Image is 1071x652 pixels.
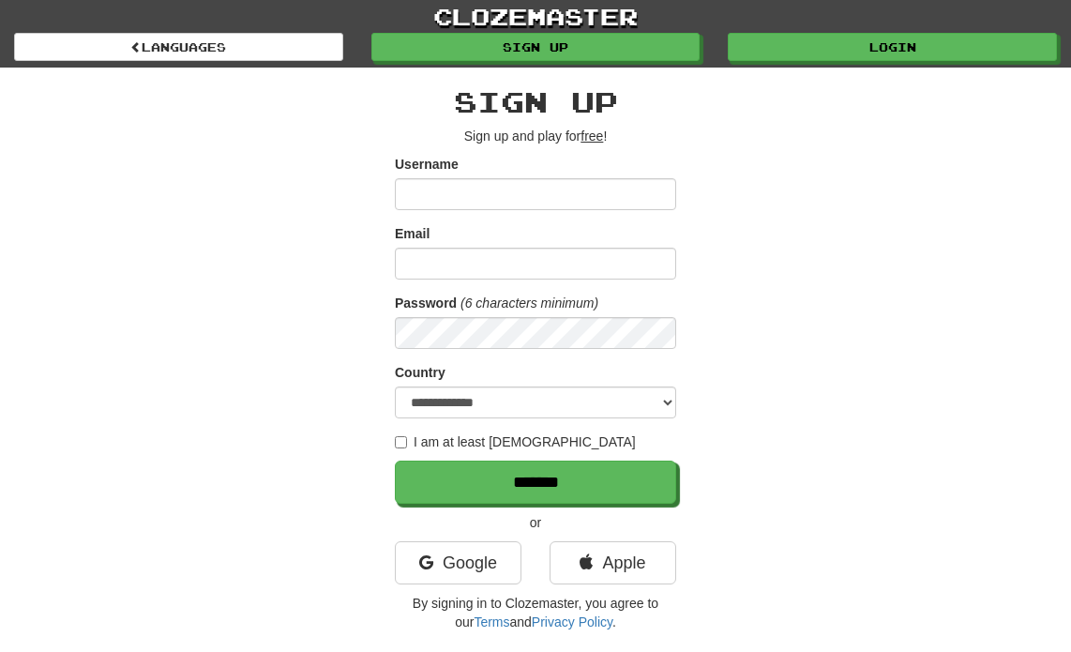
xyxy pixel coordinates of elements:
[460,296,598,311] em: (6 characters minimum)
[14,33,343,61] a: Languages
[395,155,459,174] label: Username
[395,541,521,584] a: Google
[371,33,701,61] a: Sign up
[728,33,1057,61] a: Login
[395,127,676,145] p: Sign up and play for !
[395,432,636,451] label: I am at least [DEMOGRAPHIC_DATA]
[395,594,676,631] p: By signing in to Clozemaster, you agree to our and .
[395,436,407,448] input: I am at least [DEMOGRAPHIC_DATA]
[395,86,676,117] h2: Sign up
[474,614,509,629] a: Terms
[395,363,445,382] label: Country
[395,294,457,312] label: Password
[550,541,676,584] a: Apple
[395,224,430,243] label: Email
[581,129,603,144] u: free
[532,614,612,629] a: Privacy Policy
[395,513,676,532] p: or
